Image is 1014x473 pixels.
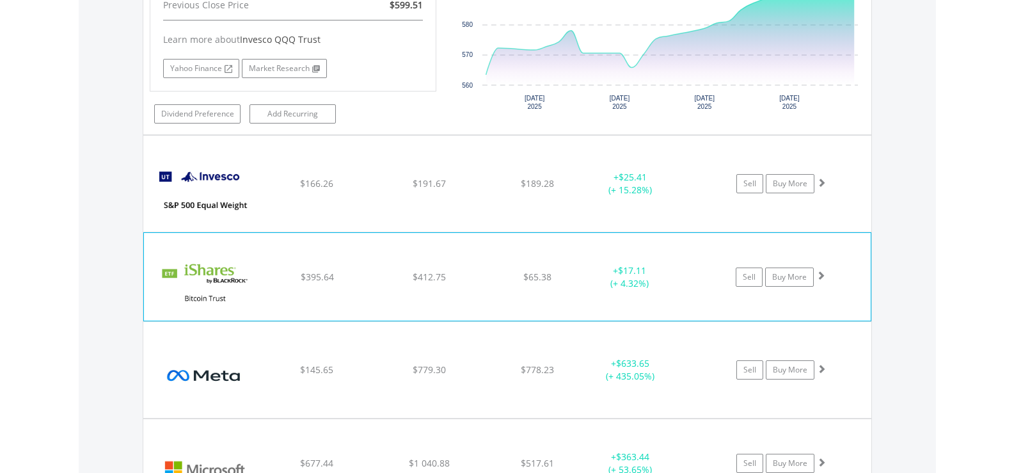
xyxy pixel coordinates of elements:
text: [DATE] 2025 [694,95,715,110]
a: Sell [736,268,763,287]
span: $633.65 [616,357,649,369]
span: $166.26 [300,177,333,189]
span: Invesco QQQ Trust [240,33,321,45]
span: $412.75 [413,271,446,283]
span: $1 040.88 [409,457,450,469]
a: Sell [736,454,763,473]
div: Learn more about [163,33,423,46]
a: Buy More [766,454,814,473]
span: $191.67 [413,177,446,189]
span: $189.28 [521,177,554,189]
span: $395.64 [301,271,334,283]
span: $363.44 [616,451,649,463]
text: [DATE] 2025 [610,95,630,110]
span: $517.61 [521,457,554,469]
span: $65.38 [523,271,551,283]
a: Buy More [766,360,814,380]
span: $145.65 [300,364,333,376]
a: Add Recurring [250,104,336,124]
a: Buy More [766,174,814,193]
span: $25.41 [619,171,647,183]
a: Sell [736,360,763,380]
a: Sell [736,174,763,193]
img: EQU.US.RSP.png [150,152,260,228]
a: Dividend Preference [154,104,241,124]
text: 580 [462,21,473,28]
a: Yahoo Finance [163,59,239,78]
a: Buy More [765,268,814,287]
div: + (+ 435.05%) [582,357,679,383]
span: $779.30 [413,364,446,376]
text: 560 [462,82,473,89]
span: $677.44 [300,457,333,469]
img: EQU.US.META.png [150,338,260,415]
text: [DATE] 2025 [779,95,800,110]
a: Market Research [242,59,327,78]
div: + (+ 4.32%) [582,264,677,290]
span: $17.11 [618,264,646,277]
text: [DATE] 2025 [525,95,545,110]
img: EQU.US.IBIT.png [150,249,260,317]
div: + (+ 15.28%) [582,171,679,196]
span: $778.23 [521,364,554,376]
text: 570 [462,51,473,58]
